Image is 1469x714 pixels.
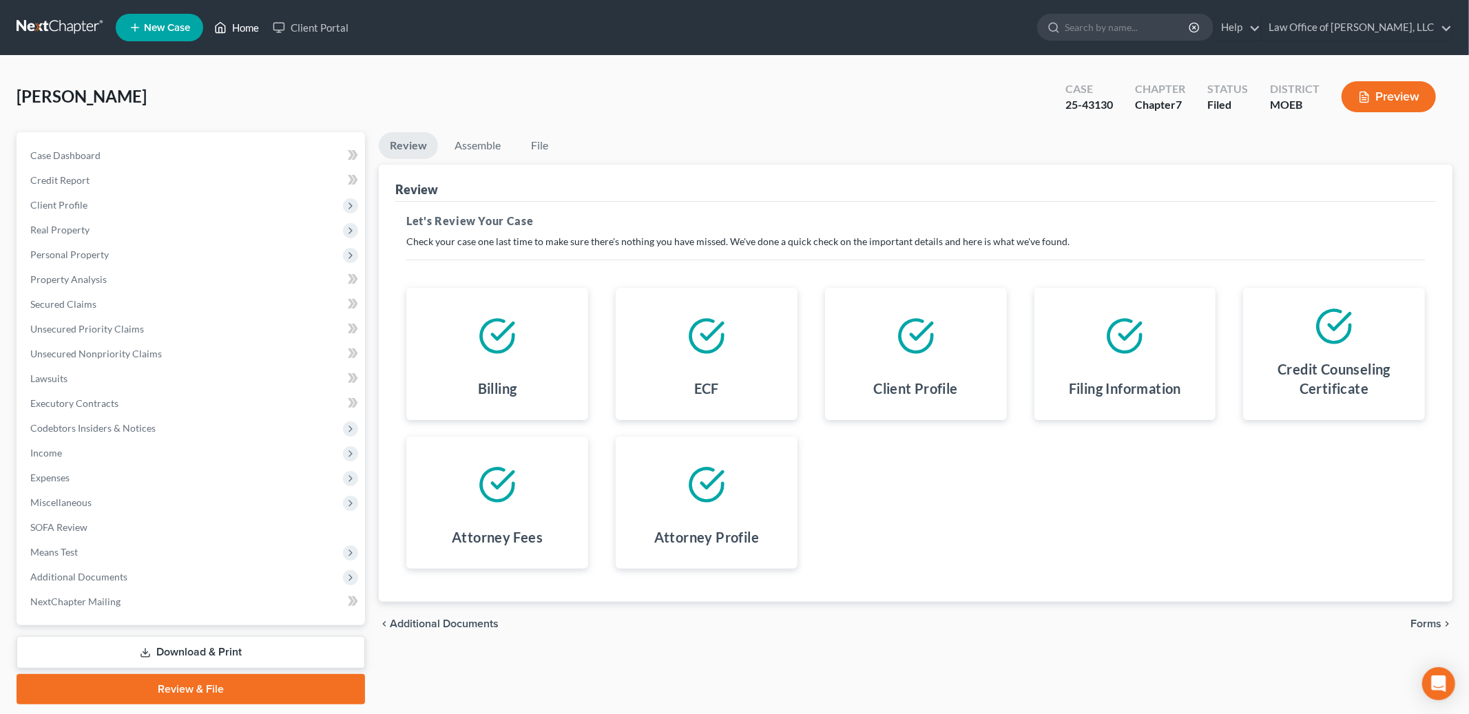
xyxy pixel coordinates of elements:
[30,472,70,483] span: Expenses
[30,149,101,161] span: Case Dashboard
[30,249,109,260] span: Personal Property
[1254,359,1414,398] h4: Credit Counseling Certificate
[478,379,517,398] h4: Billing
[30,521,87,533] span: SOFA Review
[266,15,355,40] a: Client Portal
[1065,97,1113,113] div: 25-43130
[30,298,96,310] span: Secured Claims
[30,447,62,459] span: Income
[30,273,107,285] span: Property Analysis
[873,379,958,398] h4: Client Profile
[30,348,162,359] span: Unsecured Nonpriority Claims
[444,132,512,159] a: Assemble
[30,596,121,607] span: NextChapter Mailing
[406,235,1425,249] p: Check your case one last time to make sure there's nothing you have missed. We've done a quick ch...
[1065,81,1113,97] div: Case
[390,618,499,629] span: Additional Documents
[17,86,147,106] span: [PERSON_NAME]
[1069,379,1181,398] h4: Filing Information
[207,15,266,40] a: Home
[1207,81,1248,97] div: Status
[19,317,365,342] a: Unsecured Priority Claims
[1410,618,1452,629] button: Forms chevron_right
[1262,15,1452,40] a: Law Office of [PERSON_NAME], LLC
[1422,667,1455,700] div: Open Intercom Messenger
[30,397,118,409] span: Executory Contracts
[395,181,438,198] div: Review
[379,618,390,629] i: chevron_left
[30,372,67,384] span: Lawsuits
[19,391,365,416] a: Executory Contracts
[30,174,90,186] span: Credit Report
[144,23,190,33] span: New Case
[30,496,92,508] span: Miscellaneous
[19,366,365,391] a: Lawsuits
[1270,97,1320,113] div: MOEB
[19,515,365,540] a: SOFA Review
[406,213,1425,229] h5: Let's Review Your Case
[1441,618,1452,629] i: chevron_right
[694,379,719,398] h4: ECF
[19,168,365,193] a: Credit Report
[30,323,144,335] span: Unsecured Priority Claims
[379,132,438,159] a: Review
[17,636,365,669] a: Download & Print
[19,292,365,317] a: Secured Claims
[1207,97,1248,113] div: Filed
[654,527,759,547] h4: Attorney Profile
[17,674,365,704] a: Review & File
[19,589,365,614] a: NextChapter Mailing
[1214,15,1260,40] a: Help
[1410,618,1441,629] span: Forms
[1135,97,1185,113] div: Chapter
[30,199,87,211] span: Client Profile
[1176,98,1182,111] span: 7
[30,224,90,235] span: Real Property
[379,618,499,629] a: chevron_left Additional Documents
[19,342,365,366] a: Unsecured Nonpriority Claims
[30,546,78,558] span: Means Test
[30,571,127,582] span: Additional Documents
[19,267,365,292] a: Property Analysis
[30,422,156,434] span: Codebtors Insiders & Notices
[1270,81,1320,97] div: District
[1342,81,1436,112] button: Preview
[1065,14,1191,40] input: Search by name...
[517,132,561,159] a: File
[19,143,365,168] a: Case Dashboard
[1135,81,1185,97] div: Chapter
[452,527,543,547] h4: Attorney Fees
